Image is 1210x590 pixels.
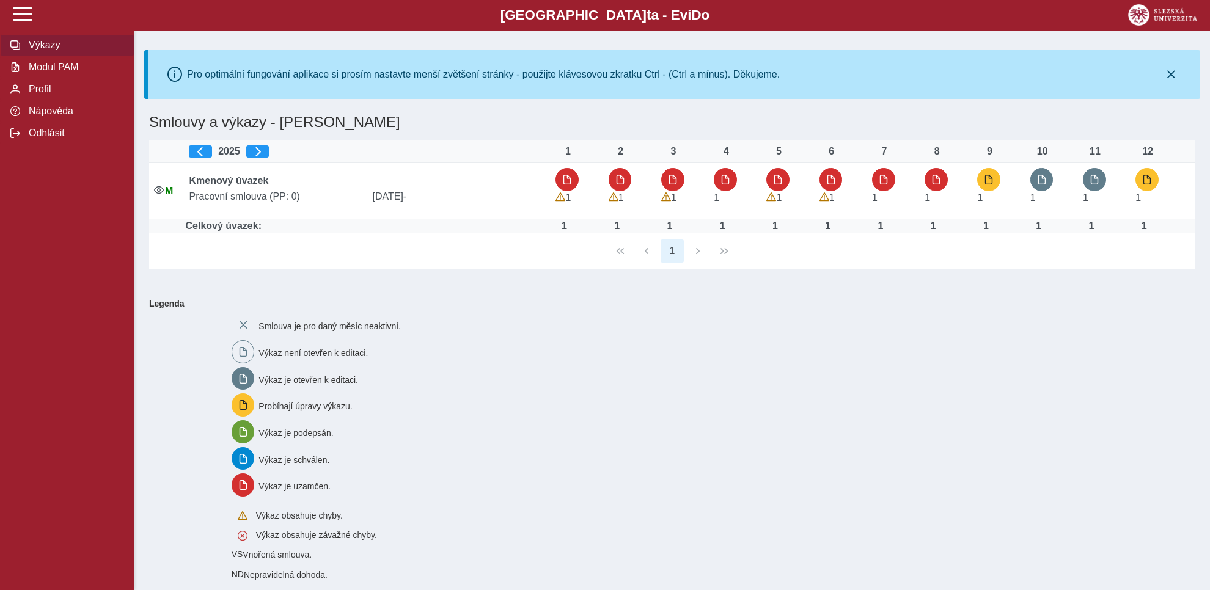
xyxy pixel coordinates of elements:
span: Výkaz obsahuje upozornění. [661,192,671,202]
div: 4 [714,146,738,157]
div: 5 [766,146,791,157]
div: 7 [872,146,897,157]
span: Výkaz je podepsán. [258,428,333,438]
span: Úvazek : 8 h / den. 40 h / týden. [714,192,719,203]
div: 10 [1030,146,1055,157]
span: D [691,7,701,23]
b: Legenda [144,294,1190,313]
img: logo_web_su.png [1128,4,1197,26]
div: Úvazek : 8 h / den. 40 h / týden. [1132,220,1156,231]
span: Úvazek : 8 h / den. 40 h / týden. [776,192,782,203]
span: Výkaz není otevřen k editaci. [258,348,368,358]
span: Nepravidelná dohoda. [244,570,328,580]
span: Úvazek : 8 h / den. 40 h / týden. [829,192,835,203]
span: Údaje souhlasí s údaji v Magionu [165,186,173,196]
span: Smlouva vnořená do kmene [232,569,244,579]
button: 1 [661,239,684,263]
div: 3 [661,146,686,157]
span: Výkazy [25,40,124,51]
div: 1 [555,146,580,157]
div: Úvazek : 8 h / den. 40 h / týden. [710,220,735,231]
b: Kmenový úvazek [189,175,268,186]
b: [GEOGRAPHIC_DATA] a - Evi [37,7,1173,23]
span: Vnořená smlouva. [243,550,312,559]
div: Úvazek : 8 h / den. 40 h / týden. [552,220,576,231]
span: Úvazek : 8 h / den. 40 h / týden. [1083,192,1088,203]
div: Úvazek : 8 h / den. 40 h / týden. [974,220,998,231]
span: Úvazek : 8 h / den. 40 h / týden. [977,192,983,203]
div: Úvazek : 8 h / den. 40 h / týden. [921,220,945,231]
span: Modul PAM [25,62,124,73]
span: Probíhají úpravy výkazu. [258,401,352,411]
span: - [403,191,406,202]
span: Profil [25,84,124,95]
div: Úvazek : 8 h / den. 40 h / týden. [868,220,893,231]
div: 2 [609,146,633,157]
span: Úvazek : 8 h / den. 40 h / týden. [671,192,676,203]
div: Úvazek : 8 h / den. 40 h / týden. [605,220,629,231]
span: o [702,7,710,23]
div: Úvazek : 8 h / den. 40 h / týden. [763,220,787,231]
div: Úvazek : 8 h / den. 40 h / týden. [816,220,840,231]
span: Výkaz obsahuje upozornění. [555,192,565,202]
span: Odhlásit [25,128,124,139]
span: Výkaz obsahuje upozornění. [766,192,776,202]
span: Výkaz obsahuje upozornění. [609,192,618,202]
span: Úvazek : 8 h / den. 40 h / týden. [925,192,930,203]
span: Výkaz obsahuje chyby. [256,511,343,520]
h1: Smlouvy a výkazy - [PERSON_NAME] [144,109,1024,136]
div: 9 [977,146,1002,157]
div: Úvazek : 8 h / den. 40 h / týden. [658,220,682,231]
div: 2025 [189,145,546,158]
span: Výkaz je schválen. [258,454,329,464]
div: Úvazek : 8 h / den. 40 h / týden. [1027,220,1051,231]
span: [DATE] [367,191,551,202]
div: Úvazek : 8 h / den. 40 h / týden. [1079,220,1104,231]
span: Úvazek : 8 h / den. 40 h / týden. [872,192,878,203]
span: Pracovní smlouva (PP: 0) [184,191,367,202]
span: Úvazek : 8 h / den. 40 h / týden. [565,192,571,203]
span: Smlouva je pro daný měsíc neaktivní. [258,321,401,331]
div: Pro optimální fungování aplikace si prosím nastavte menší zvětšení stránky - použijte klávesovou ... [187,69,780,80]
span: Úvazek : 8 h / den. 40 h / týden. [1030,192,1036,203]
span: Úvazek : 8 h / den. 40 h / týden. [1135,192,1141,203]
span: Výkaz je otevřen k editaci. [258,374,358,384]
span: Smlouva vnořená do kmene [232,549,243,559]
td: Celkový úvazek: [184,219,551,233]
span: Výkaz je uzamčen. [258,481,331,491]
div: 6 [820,146,844,157]
span: Výkaz obsahuje upozornění. [820,192,829,202]
span: Nápověda [25,106,124,117]
div: 12 [1135,146,1160,157]
span: Výkaz obsahuje závažné chyby. [256,530,377,540]
span: Úvazek : 8 h / den. 40 h / týden. [618,192,624,203]
div: 8 [925,146,949,157]
span: t [647,7,651,23]
i: Smlouva je aktivní [154,185,164,195]
div: 11 [1083,146,1107,157]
